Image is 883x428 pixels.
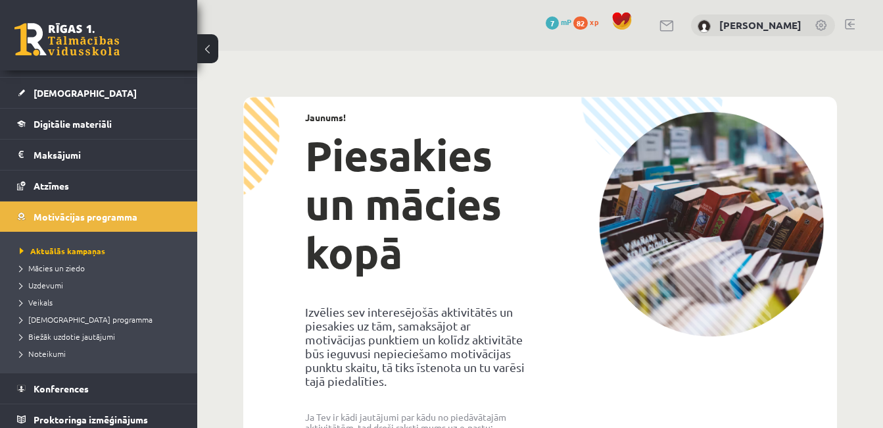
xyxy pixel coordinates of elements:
strong: Jaunums! [305,111,346,123]
span: Veikals [20,297,53,308]
a: 7 mP [546,16,571,27]
span: Mācies un ziedo [20,263,85,273]
a: Motivācijas programma [17,201,181,232]
img: campaign-image-1c4f3b39ab1f89d1fca25a8facaab35ebc8e40cf20aedba61fd73fb4233361ac.png [599,112,824,336]
img: Ksenija Alne [698,20,711,33]
a: 82 xp [573,16,605,27]
span: 82 [573,16,588,30]
span: Atzīmes [34,180,69,192]
a: [PERSON_NAME] [719,18,801,32]
h1: Piesakies un mācies kopā [305,131,530,277]
span: xp [590,16,598,27]
a: Atzīmes [17,171,181,201]
span: Uzdevumi [20,280,63,290]
a: Maksājumi [17,140,181,170]
a: Biežāk uzdotie jautājumi [20,331,184,342]
span: mP [561,16,571,27]
legend: Maksājumi [34,140,181,170]
span: Biežāk uzdotie jautājumi [20,331,115,342]
span: [DEMOGRAPHIC_DATA] [34,87,137,99]
span: [DEMOGRAPHIC_DATA] programma [20,314,153,325]
span: 7 [546,16,559,30]
span: Digitālie materiāli [34,118,112,130]
a: [DEMOGRAPHIC_DATA] programma [20,313,184,325]
a: [DEMOGRAPHIC_DATA] [17,78,181,108]
a: Uzdevumi [20,279,184,291]
a: Aktuālās kampaņas [20,245,184,257]
span: Noteikumi [20,348,66,359]
a: Veikals [20,296,184,308]
p: Izvēlies sev interesējošās aktivitātēs un piesakies uz tām, samaksājot ar motivācijas punktiem un... [305,305,530,388]
span: Konferences [34,383,89,394]
a: Digitālie materiāli [17,109,181,139]
span: Proktoringa izmēģinājums [34,414,148,425]
a: Mācies un ziedo [20,262,184,274]
span: Aktuālās kampaņas [20,246,105,256]
a: Rīgas 1. Tālmācības vidusskola [14,23,120,56]
span: Motivācijas programma [34,211,137,223]
a: Konferences [17,373,181,404]
a: Noteikumi [20,348,184,360]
